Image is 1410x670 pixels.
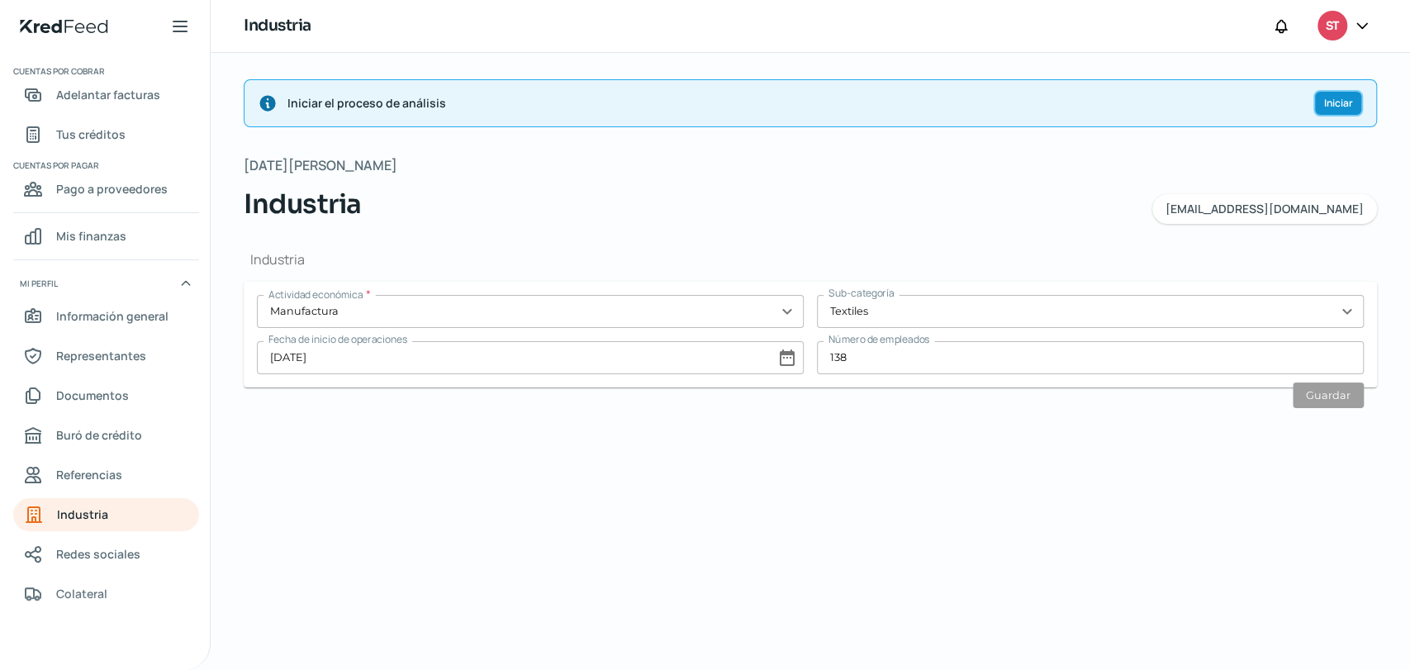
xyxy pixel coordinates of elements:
span: Adelantar facturas [56,84,160,105]
a: Información general [13,300,199,333]
span: Actividad económica [268,287,363,302]
span: Cuentas por pagar [13,158,197,173]
button: Guardar [1293,383,1364,408]
a: Adelantar facturas [13,78,199,112]
span: Representantes [56,345,146,366]
span: Mis finanzas [56,226,126,246]
span: Número de empleados [828,332,929,346]
span: Documentos [56,385,129,406]
a: Referencias [13,459,199,492]
span: Industria [244,184,362,224]
button: Iniciar [1313,90,1363,116]
span: [DATE][PERSON_NAME] [244,154,397,178]
a: Documentos [13,379,199,412]
span: Tus créditos [56,124,126,145]
span: Iniciar [1324,98,1353,108]
span: [EMAIL_ADDRESS][DOMAIN_NAME] [1166,203,1364,215]
span: Cuentas por cobrar [13,64,197,78]
span: Referencias [56,464,122,485]
span: Redes sociales [56,544,140,564]
span: Sub-categoría [828,286,895,300]
span: Pago a proveedores [56,178,168,199]
a: Colateral [13,577,199,611]
h1: Industria [244,250,1377,268]
a: Buró de crédito [13,419,199,452]
span: Buró de crédito [56,425,142,445]
a: Redes sociales [13,538,199,571]
span: Iniciar el proceso de análisis [287,93,1300,113]
a: Mis finanzas [13,220,199,253]
a: Pago a proveedores [13,173,199,206]
a: Tus créditos [13,118,199,151]
span: Fecha de inicio de operaciones [268,332,407,346]
span: Información general [56,306,169,326]
span: Colateral [56,583,107,604]
a: Representantes [13,340,199,373]
span: ST [1326,17,1339,36]
span: Industria [57,504,108,525]
span: Mi perfil [20,276,58,291]
a: Industria [13,498,199,531]
h1: Industria [244,14,311,38]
